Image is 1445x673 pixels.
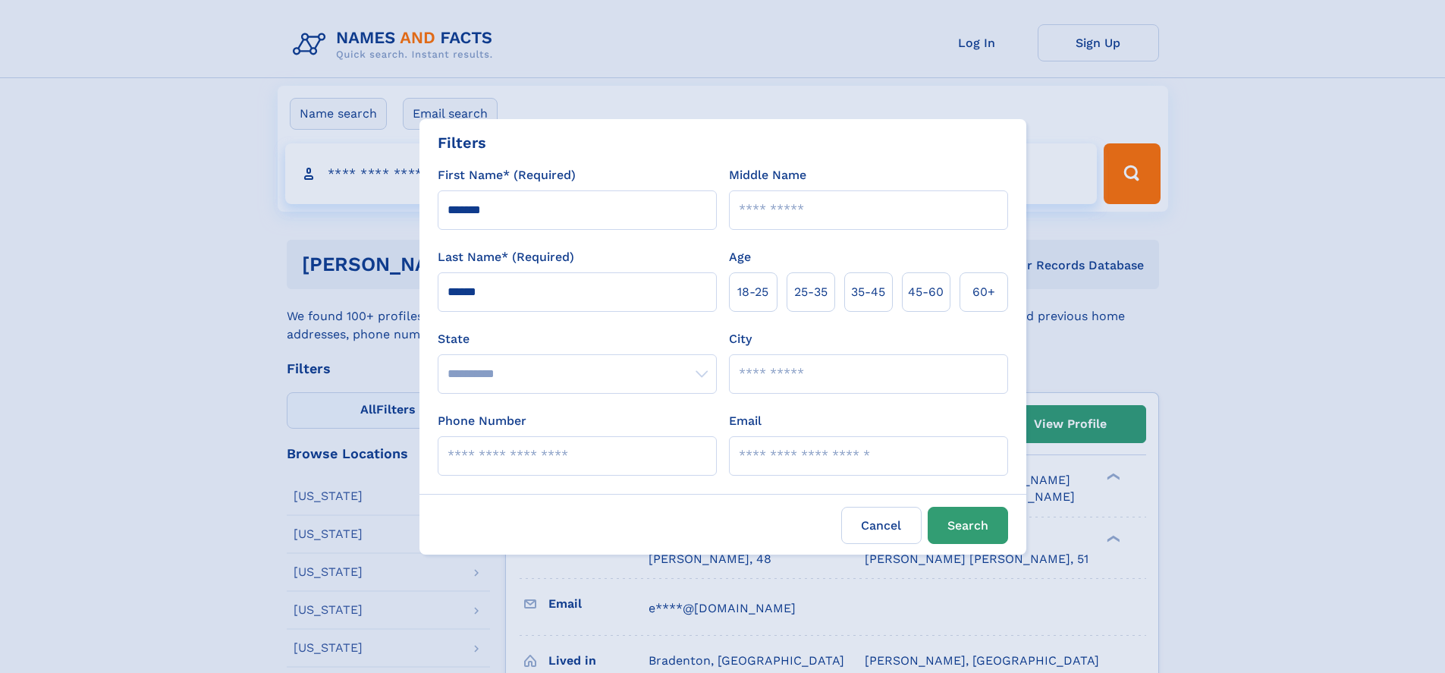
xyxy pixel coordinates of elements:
[851,283,885,301] span: 35‑45
[438,330,717,348] label: State
[729,412,762,430] label: Email
[737,283,768,301] span: 18‑25
[729,330,752,348] label: City
[729,248,751,266] label: Age
[438,131,486,154] div: Filters
[794,283,828,301] span: 25‑35
[438,166,576,184] label: First Name* (Required)
[729,166,806,184] label: Middle Name
[972,283,995,301] span: 60+
[928,507,1008,544] button: Search
[438,412,526,430] label: Phone Number
[438,248,574,266] label: Last Name* (Required)
[908,283,944,301] span: 45‑60
[841,507,922,544] label: Cancel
